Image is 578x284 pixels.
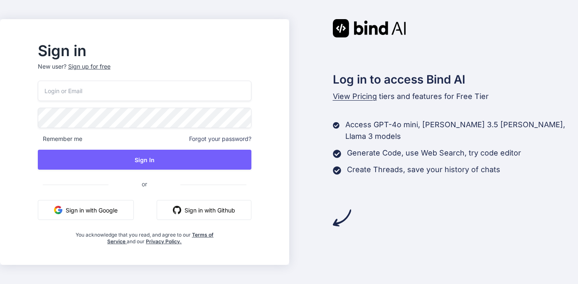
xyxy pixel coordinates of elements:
[54,206,62,214] img: google
[347,164,500,175] p: Create Threads, save your history of chats
[73,227,216,245] div: You acknowledge that you read, and agree to our and our
[173,206,181,214] img: github
[347,147,521,159] p: Generate Code, use Web Search, try code editor
[189,135,251,143] span: Forgot your password?
[38,150,251,170] button: Sign In
[345,119,578,142] p: Access GPT-4o mini, [PERSON_NAME] 3.5 [PERSON_NAME], Llama 3 models
[146,238,182,244] a: Privacy Policy.
[157,200,251,220] button: Sign in with Github
[68,62,111,71] div: Sign up for free
[333,92,377,101] span: View Pricing
[38,135,82,143] span: Remember me
[38,200,134,220] button: Sign in with Google
[107,232,214,244] a: Terms of Service
[333,19,406,37] img: Bind AI logo
[38,62,251,81] p: New user?
[333,209,351,227] img: arrow
[38,81,251,101] input: Login or Email
[108,174,180,194] span: or
[38,44,251,57] h2: Sign in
